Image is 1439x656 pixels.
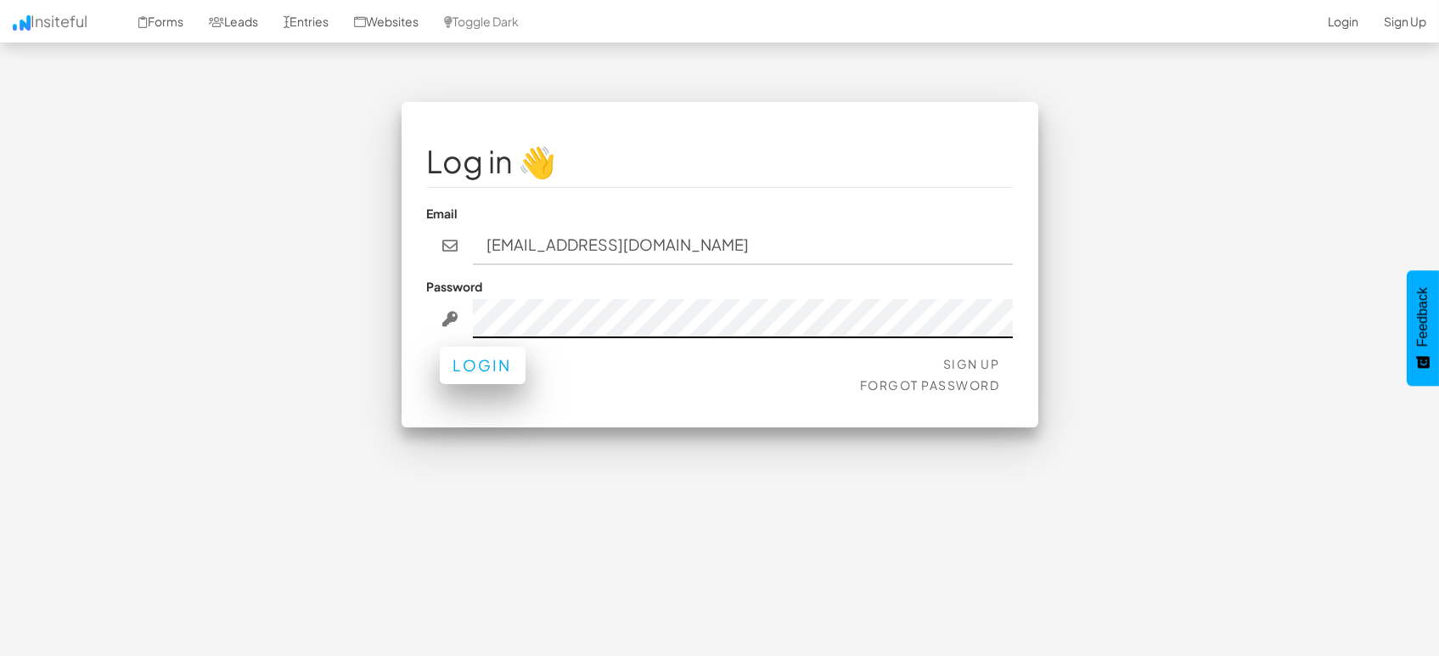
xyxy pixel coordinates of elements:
input: john@doe.com [473,226,1013,265]
button: Feedback - Show survey [1407,270,1439,386]
img: icon.png [13,15,31,31]
a: Forgot Password [860,377,1000,393]
label: Password [427,278,483,295]
h1: Log in 👋 [427,144,1013,178]
span: Feedback [1415,287,1431,347]
a: Sign Up [943,356,1000,371]
button: Login [440,347,526,384]
label: Email [427,205,458,222]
